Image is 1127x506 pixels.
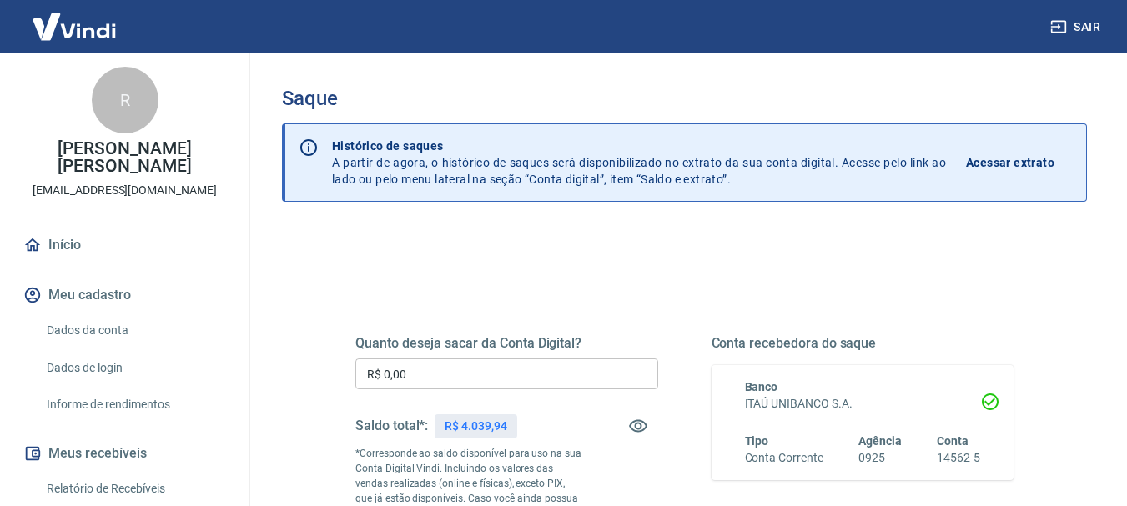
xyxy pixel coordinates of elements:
h5: Saldo total*: [355,418,428,434]
a: Relatório de Recebíveis [40,472,229,506]
button: Sair [1047,12,1107,43]
img: Vindi [20,1,128,52]
div: R [92,67,158,133]
a: Dados da conta [40,313,229,348]
span: Agência [858,434,902,448]
p: [PERSON_NAME] [PERSON_NAME] [13,140,236,175]
p: Histórico de saques [332,138,946,154]
h6: Conta Corrente [745,449,823,467]
h5: Quanto deseja sacar da Conta Digital? [355,335,658,352]
p: Acessar extrato [966,154,1054,171]
p: [EMAIL_ADDRESS][DOMAIN_NAME] [33,182,217,199]
p: A partir de agora, o histórico de saques será disponibilizado no extrato da sua conta digital. Ac... [332,138,946,188]
h6: ITAÚ UNIBANCO S.A. [745,395,981,413]
span: Banco [745,380,778,393]
span: Tipo [745,434,769,448]
a: Dados de login [40,351,229,385]
span: Conta [937,434,969,448]
a: Início [20,227,229,263]
h6: 14562-5 [937,449,980,467]
h3: Saque [282,87,1087,110]
button: Meu cadastro [20,277,229,313]
p: R$ 4.039,94 [445,418,506,435]
a: Acessar extrato [966,138,1073,188]
h5: Conta recebedora do saque [712,335,1014,352]
h6: 0925 [858,449,902,467]
button: Meus recebíveis [20,435,229,472]
a: Informe de rendimentos [40,388,229,422]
